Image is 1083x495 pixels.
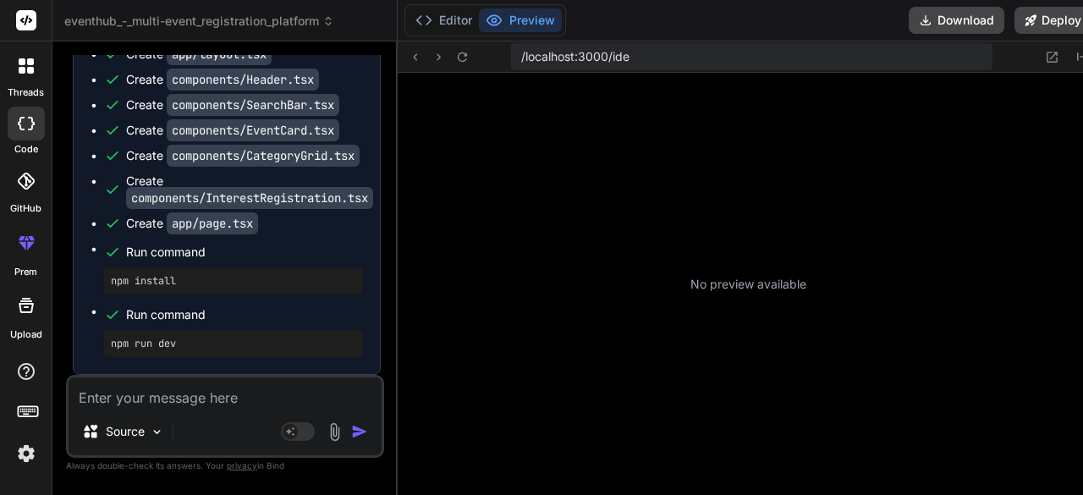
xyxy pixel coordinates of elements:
[106,423,145,440] p: Source
[10,201,41,216] label: GitHub
[167,212,258,234] code: app/page.tsx
[126,46,272,63] div: Create
[126,306,363,323] span: Run command
[14,142,38,157] label: code
[126,187,373,209] code: components/InterestRegistration.tsx
[167,145,360,167] code: components/CategoryGrid.tsx
[351,423,368,440] img: icon
[521,48,629,65] span: /localhost:3000/ide
[167,94,339,116] code: components/SearchBar.tsx
[325,422,344,442] img: attachment
[479,8,562,32] button: Preview
[690,276,806,293] p: No preview available
[8,85,44,100] label: threads
[126,173,373,206] div: Create
[126,147,360,164] div: Create
[909,7,1004,34] button: Download
[111,337,356,350] pre: npm run dev
[227,460,257,470] span: privacy
[10,327,42,342] label: Upload
[111,274,356,288] pre: npm install
[409,8,479,32] button: Editor
[126,122,339,139] div: Create
[126,71,319,88] div: Create
[64,13,334,30] span: eventhub_-_multi-event_registration_platform
[12,439,41,468] img: settings
[167,119,339,141] code: components/EventCard.tsx
[167,69,319,91] code: components/Header.tsx
[14,265,37,279] label: prem
[126,215,258,232] div: Create
[150,425,164,439] img: Pick Models
[66,458,384,474] p: Always double-check its answers. Your in Bind
[126,244,363,261] span: Run command
[126,96,339,113] div: Create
